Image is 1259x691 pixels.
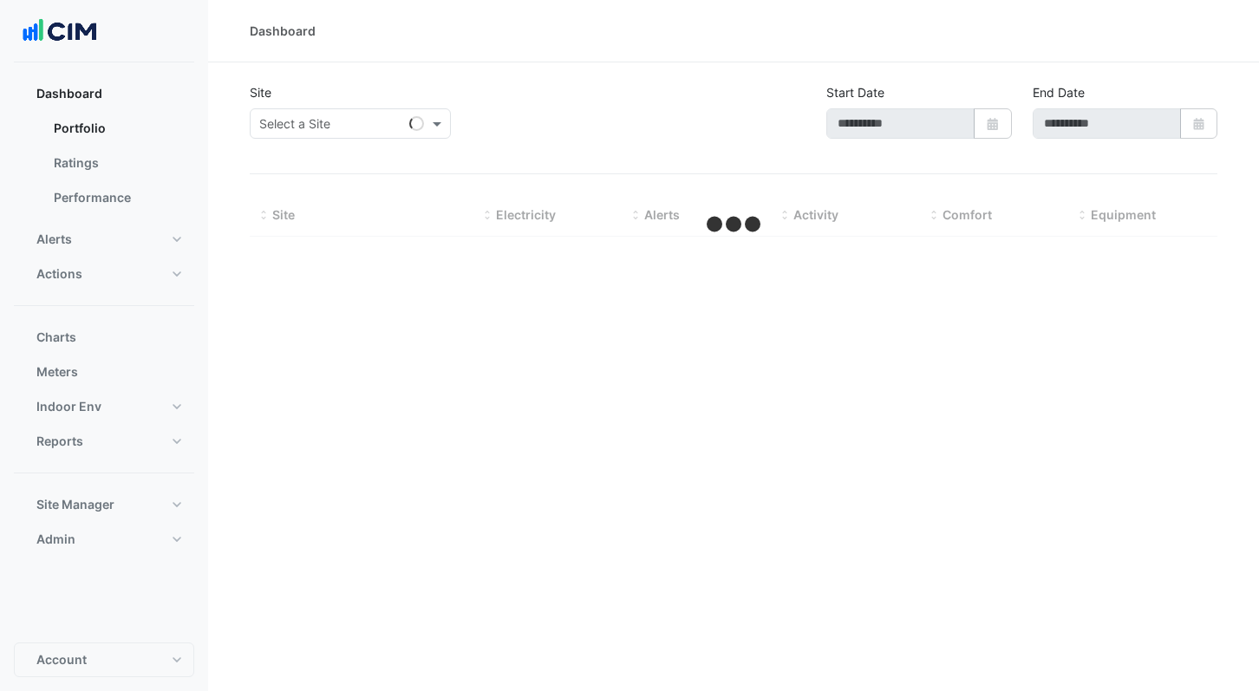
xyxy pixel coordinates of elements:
button: Site Manager [14,487,194,522]
span: Admin [36,531,75,548]
span: Actions [36,265,82,283]
a: Portfolio [40,111,194,146]
span: Charts [36,329,76,346]
span: Alerts [36,231,72,248]
button: Meters [14,355,194,389]
div: Dashboard [250,22,316,40]
label: Start Date [826,83,884,101]
span: Site [272,207,295,222]
span: Indoor Env [36,398,101,415]
a: Performance [40,180,194,215]
span: Dashboard [36,85,102,102]
button: Actions [14,257,194,291]
span: Electricity [496,207,556,222]
a: Ratings [40,146,194,180]
img: Company Logo [21,14,99,49]
label: End Date [1033,83,1085,101]
button: Dashboard [14,76,194,111]
span: Site Manager [36,496,114,513]
button: Admin [14,522,194,557]
span: Activity [793,207,838,222]
span: Reports [36,433,83,450]
button: Indoor Env [14,389,194,424]
button: Account [14,642,194,677]
span: Comfort [943,207,992,222]
div: Dashboard [14,111,194,222]
button: Alerts [14,222,194,257]
label: Site [250,83,271,101]
span: Account [36,651,87,668]
button: Reports [14,424,194,459]
span: Alerts [644,207,680,222]
button: Charts [14,320,194,355]
span: Equipment [1091,207,1156,222]
span: Meters [36,363,78,381]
